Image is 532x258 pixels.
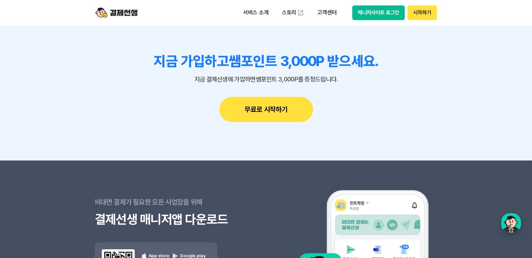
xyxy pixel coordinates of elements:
[95,76,438,83] p: 지금 결제선생에 가입하면 쌤포인트 3,000P를 증정드립니다.
[312,6,341,19] p: 고객센터
[95,53,438,70] h3: 지금 가입하고 쌤포인트 3,000P 받으세요.
[95,193,266,211] p: 비대면 결제가 필요한 모든 사업장을 위해
[238,6,274,19] p: 서비스 소개
[219,97,313,122] button: 무료로 시작하기
[297,9,304,16] img: 외부 도메인 오픈
[2,183,46,201] a: 홈
[95,6,137,19] img: logo
[90,183,134,201] a: 설정
[108,194,116,199] span: 설정
[64,194,72,200] span: 대화
[22,194,26,199] span: 홈
[46,183,90,201] a: 대화
[277,6,309,20] a: 스토리
[407,5,437,20] button: 시작하기
[95,211,266,228] h3: 결제선생 매니저앱 다운로드
[352,5,405,20] button: 매니저사이트 로그인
